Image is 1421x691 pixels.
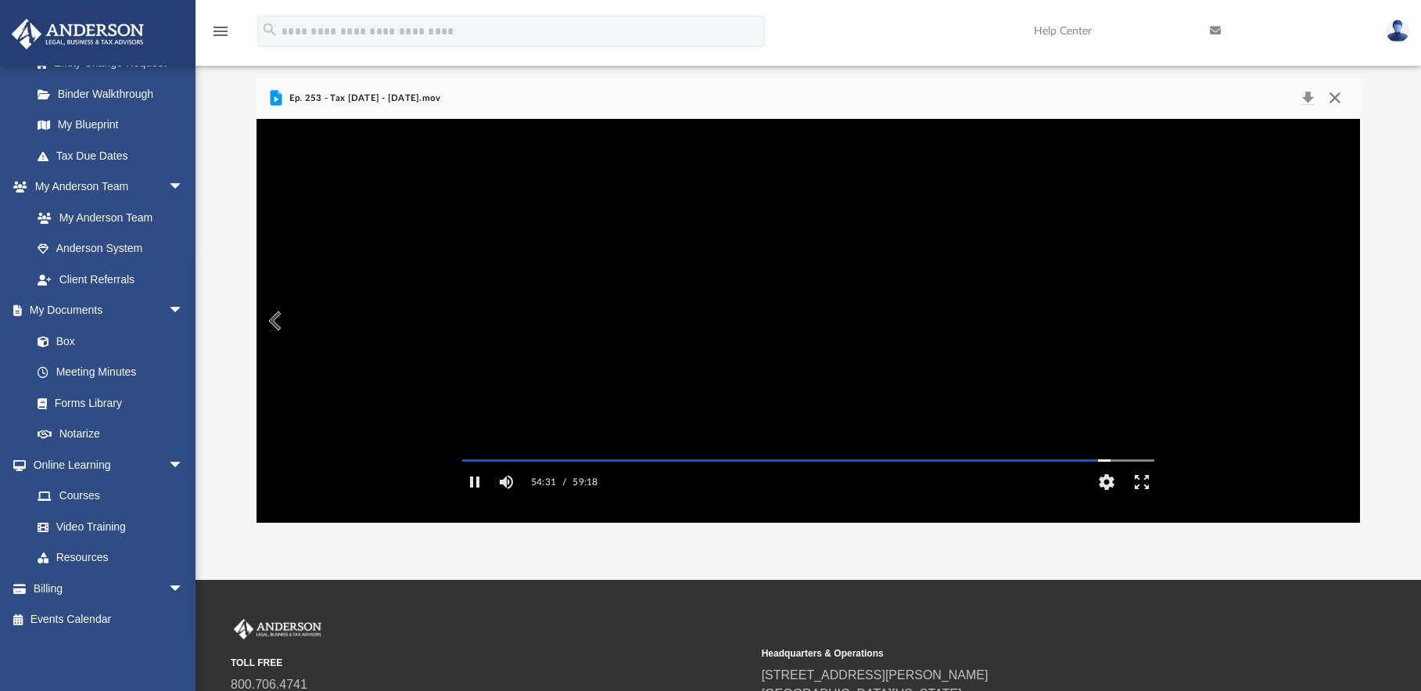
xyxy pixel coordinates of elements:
div: Preview [257,78,1359,524]
a: Client Referrals [22,264,199,295]
i: search [261,21,278,38]
a: 800.706.4741 [231,678,307,691]
small: Headquarters & Operations [762,646,1282,660]
a: menu [211,30,230,41]
img: Anderson Advisors Platinum Portal [231,619,325,639]
span: arrow_drop_down [168,171,199,203]
button: Mute [493,466,521,498]
a: Notarize [22,419,199,450]
a: Online Learningarrow_drop_down [11,449,199,480]
i: menu [211,22,230,41]
span: arrow_drop_down [168,449,199,481]
a: My Anderson Teamarrow_drop_down [11,171,199,203]
img: User Pic [1386,20,1409,42]
a: Video Training [22,511,192,542]
span: / [562,466,566,498]
a: Courses [22,480,199,512]
div: File preview [257,119,1359,523]
a: Box [22,326,192,357]
button: Settings [1089,466,1124,498]
button: Download [1294,88,1322,110]
button: Enter fullscreen [1124,466,1159,498]
span: arrow_drop_down [168,295,199,327]
button: Previous File [257,299,291,343]
a: Binder Walkthrough [22,78,207,110]
span: arrow_drop_down [168,573,199,605]
label: 59:18 [572,466,597,498]
a: Resources [22,542,199,574]
a: Events Calendar [11,604,207,635]
a: Anderson System [22,233,199,265]
a: Billingarrow_drop_down [11,573,207,604]
a: Tax Due Dates [22,140,207,171]
div: Media Slider [450,454,1167,466]
span: Ep. 253 - Tax [DATE] - [DATE].mov [285,92,440,106]
button: Pause [458,466,493,498]
small: TOLL FREE [231,656,751,670]
a: [STREET_ADDRESS][PERSON_NAME] [762,668,989,682]
a: Forms Library [22,387,192,419]
a: Meeting Minutes [22,357,199,388]
button: Close [1321,88,1349,110]
a: My Blueprint [22,110,199,141]
label: 54:31 [531,466,556,498]
a: My Documentsarrow_drop_down [11,295,199,326]
a: My Anderson Team [22,202,192,233]
img: Anderson Advisors Platinum Portal [7,19,149,49]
